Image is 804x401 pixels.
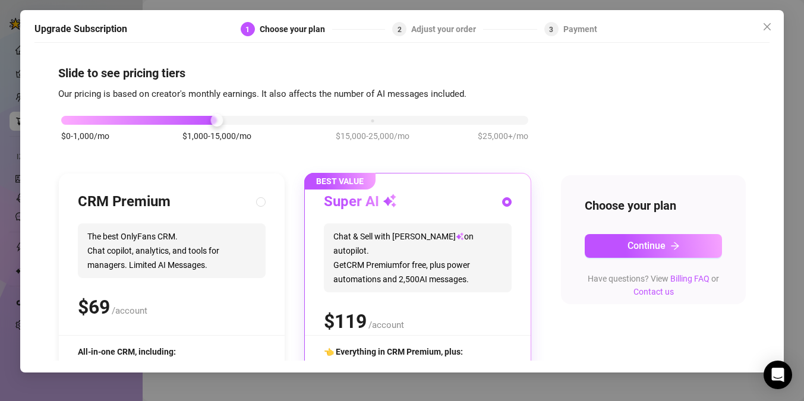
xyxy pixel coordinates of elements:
h3: Super AI [324,192,397,211]
span: 1 [245,25,250,33]
span: /account [112,305,147,316]
span: Continue [628,240,666,251]
span: close [762,22,772,31]
h3: CRM Premium [78,192,171,211]
span: The best OnlyFans CRM. Chat copilot, analytics, and tools for managers. Limited AI Messages. [78,223,266,278]
span: 👈 Everything in CRM Premium, plus: [324,347,463,356]
span: Have questions? View or [588,274,719,296]
span: $ [324,310,367,333]
span: 3 [549,25,553,33]
a: Billing FAQ [670,274,710,283]
span: Chat & Sell with [PERSON_NAME] on autopilot. Get CRM Premium for free, plus power automations and... [324,223,512,292]
span: $25,000+/mo [478,130,528,143]
span: 2 [398,25,402,33]
h4: Choose your plan [585,197,722,214]
span: /account [368,320,404,330]
div: Open Intercom Messenger [764,361,792,389]
h4: Slide to see pricing tiers [58,64,746,81]
div: Choose your plan [260,22,332,36]
span: BEST VALUE [304,173,376,190]
button: Close [758,17,777,36]
span: $15,000-25,000/mo [336,130,409,143]
a: Contact us [633,287,674,296]
div: Adjust your order [411,22,483,36]
h5: Upgrade Subscription [34,22,127,36]
span: $ [78,296,110,318]
div: Payment [563,22,597,36]
span: $1,000-15,000/mo [182,130,251,143]
span: Our pricing is based on creator's monthly earnings. It also affects the number of AI messages inc... [58,88,466,99]
span: $0-1,000/mo [61,130,109,143]
span: arrow-right [670,241,680,251]
span: Close [758,22,777,31]
button: Continuearrow-right [585,234,722,258]
span: All-in-one CRM, including: [78,347,176,356]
